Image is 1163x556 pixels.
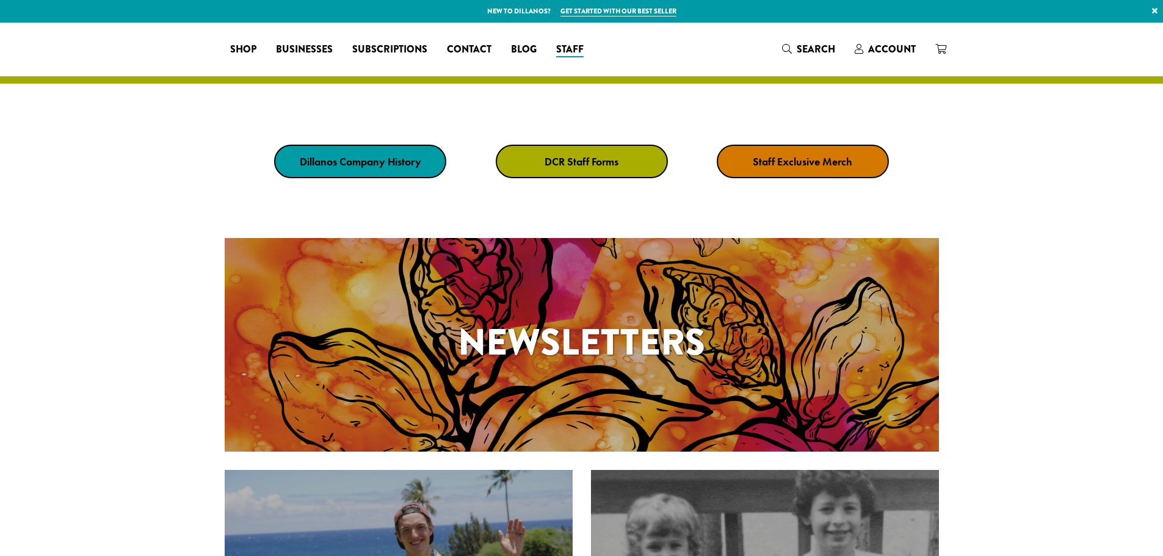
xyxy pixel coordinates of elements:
[511,42,537,57] span: Blog
[352,42,427,57] span: Subscriptions
[772,39,845,59] a: Search
[797,42,835,56] span: Search
[496,145,668,178] a: DCR Staff Forms
[225,315,939,370] h1: Newsletters
[556,42,584,57] span: Staff
[225,238,939,452] a: Newsletters
[868,42,916,56] span: Account
[230,42,256,57] span: Shop
[753,154,852,168] strong: Staff Exclusive Merch
[560,6,676,16] a: Get started with our best seller
[447,42,491,57] span: Contact
[717,145,889,178] a: Staff Exclusive Merch
[274,145,446,178] a: Dillanos Company History
[220,40,266,59] a: Shop
[546,40,593,59] a: Staff
[300,154,421,168] strong: Dillanos Company History
[276,42,333,57] span: Businesses
[545,154,618,168] strong: DCR Staff Forms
